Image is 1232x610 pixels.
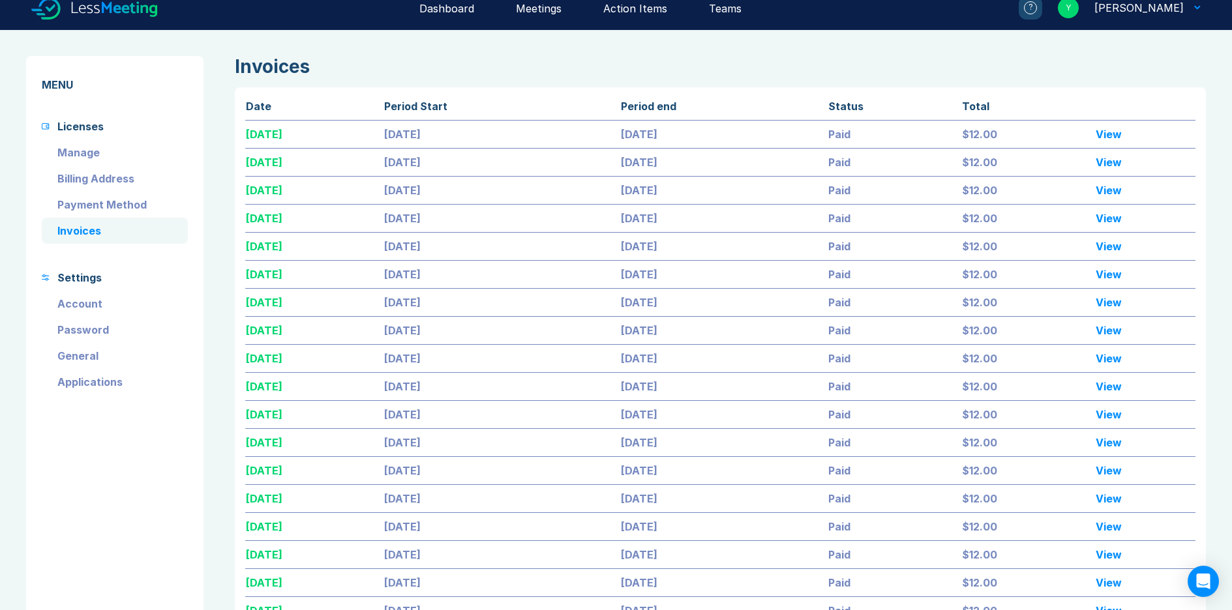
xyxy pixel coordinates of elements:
div: [DATE] [384,429,619,456]
a: Invoices [42,218,188,244]
a: Applications [42,369,188,395]
a: View [1096,571,1122,594]
div: $12.00 [962,401,1094,428]
a: View [1096,431,1122,454]
div: [DATE] [384,486,619,512]
div: paid [828,486,961,512]
div: paid [828,289,961,315]
div: [DATE] [384,401,619,428]
div: Period end [621,98,828,119]
div: paid [828,233,961,259]
div: [DATE] [384,345,619,371]
div: [DATE] [246,289,383,315]
a: View [1096,179,1122,202]
div: Status [828,98,961,119]
div: [DATE] [621,317,828,343]
div: paid [828,205,961,231]
div: $12.00 [962,457,1094,484]
a: View [1096,263,1122,286]
div: Licenses [57,119,104,134]
a: View [1096,347,1122,370]
div: [DATE] [384,177,619,203]
div: [DATE] [246,401,383,428]
div: $12.00 [962,486,1094,512]
div: [DATE] [384,542,619,568]
div: [DATE] [621,542,828,568]
img: settings-primary.svg [42,274,50,281]
a: View [1096,151,1122,174]
div: paid [828,261,961,287]
div: paid [828,177,961,203]
div: [DATE] [246,317,383,343]
div: [DATE] [621,401,828,428]
div: $12.00 [962,261,1094,287]
div: [DATE] [384,261,619,287]
a: Payment Method [42,192,188,218]
div: [DATE] [246,121,383,147]
div: [DATE] [246,542,383,568]
div: [DATE] [621,261,828,287]
div: [DATE] [621,345,828,371]
a: View [1096,543,1122,566]
div: [DATE] [621,486,828,512]
a: View [1096,291,1122,314]
div: Total [962,98,1094,119]
a: View [1096,319,1122,342]
div: ? [1024,1,1037,14]
div: paid [828,542,961,568]
div: [DATE] [384,317,619,343]
a: View [1096,207,1122,230]
div: paid [828,570,961,596]
div: [DATE] [621,514,828,540]
div: [DATE] [621,373,828,399]
div: [DATE] [621,149,828,175]
div: $12.00 [962,514,1094,540]
div: $12.00 [962,345,1094,371]
div: [DATE] [246,486,383,512]
a: View [1096,515,1122,538]
div: paid [828,429,961,456]
div: MENU [42,77,188,93]
div: [DATE] [621,121,828,147]
div: [DATE] [384,233,619,259]
div: [DATE] [246,177,383,203]
a: Billing Address [42,166,188,192]
div: [DATE] [621,457,828,484]
a: General [42,343,188,369]
div: $12.00 [962,317,1094,343]
div: paid [828,317,961,343]
div: Date [246,98,383,119]
div: [DATE] [246,261,383,287]
div: [DATE] [384,457,619,484]
div: [DATE] [246,457,383,484]
div: paid [828,121,961,147]
div: [DATE] [621,177,828,203]
a: View [1096,235,1122,258]
div: paid [828,514,961,540]
div: [DATE] [621,570,828,596]
div: $12.00 [962,177,1094,203]
div: Invoices [235,56,1206,77]
div: $12.00 [962,121,1094,147]
a: View [1096,459,1122,482]
img: wallet-primary.svg [42,123,50,130]
div: [DATE] [384,289,619,315]
div: paid [828,401,961,428]
div: [DATE] [384,570,619,596]
div: [DATE] [384,373,619,399]
div: [DATE] [621,429,828,456]
div: $12.00 [962,570,1094,596]
div: $12.00 [962,289,1094,315]
a: Account [42,291,188,317]
div: paid [828,373,961,399]
div: [DATE] [246,570,383,596]
div: Period Start [384,98,619,119]
div: $12.00 [962,233,1094,259]
div: [DATE] [246,429,383,456]
a: View [1096,123,1122,146]
div: [DATE] [246,373,383,399]
div: [DATE] [384,121,619,147]
a: Manage [42,139,188,166]
a: Password [42,317,188,343]
div: $12.00 [962,373,1094,399]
